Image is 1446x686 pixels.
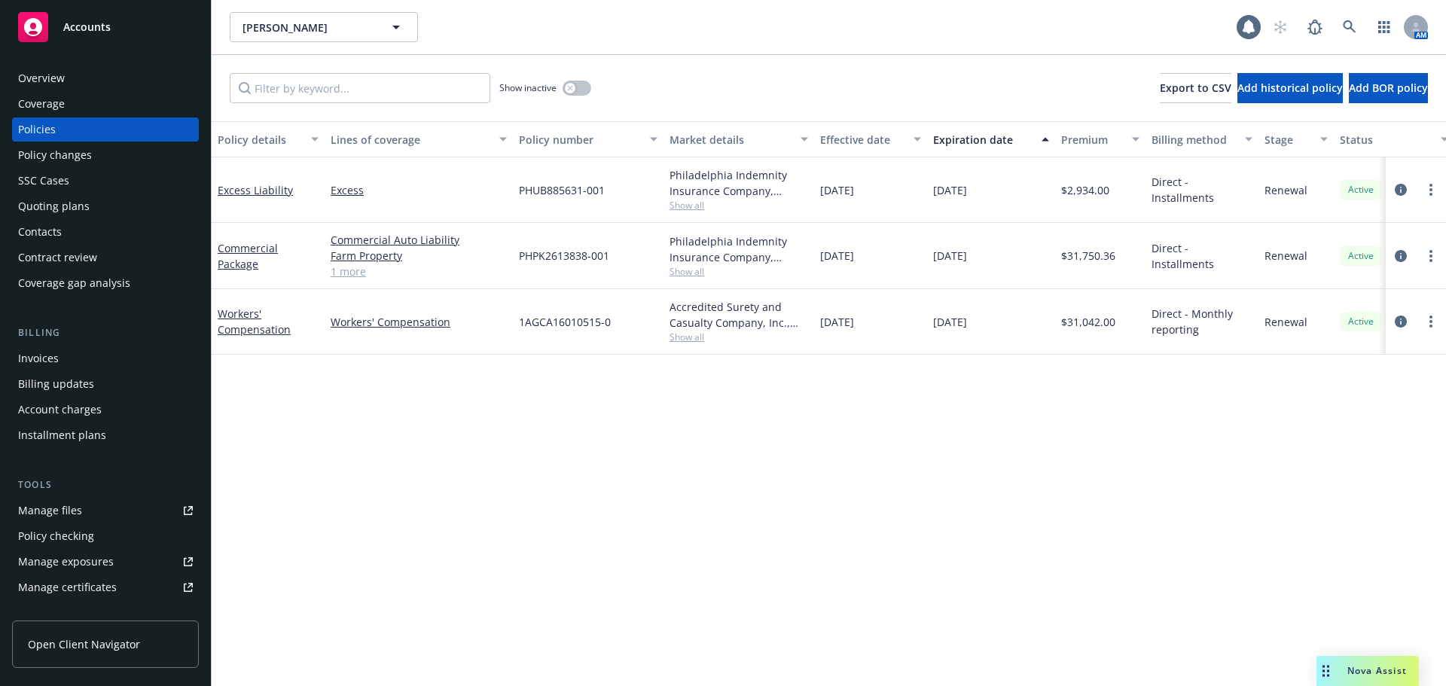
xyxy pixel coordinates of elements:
span: Accounts [63,21,111,33]
button: Effective date [814,121,927,157]
span: PHUB885631-001 [519,182,605,198]
span: Show inactive [499,81,557,94]
span: Nova Assist [1347,664,1407,677]
button: Export to CSV [1160,73,1231,103]
span: 1AGCA16010515-0 [519,314,611,330]
div: Account charges [18,398,102,422]
div: Manage claims [18,601,94,625]
div: Policy number [519,132,641,148]
div: Drag to move [1316,656,1335,686]
a: Manage certificates [12,575,199,599]
a: circleInformation [1392,247,1410,265]
a: Account charges [12,398,199,422]
button: Lines of coverage [325,121,513,157]
a: Invoices [12,346,199,370]
a: SSC Cases [12,169,199,193]
a: Billing updates [12,372,199,396]
button: Add BOR policy [1349,73,1428,103]
a: 1 more [331,264,507,279]
a: Manage claims [12,601,199,625]
span: $2,934.00 [1061,182,1109,198]
div: Expiration date [933,132,1033,148]
span: Open Client Navigator [28,636,140,652]
a: Contacts [12,220,199,244]
a: Report a Bug [1300,12,1330,42]
div: Policy checking [18,524,94,548]
div: Invoices [18,346,59,370]
button: Add historical policy [1237,73,1343,103]
a: more [1422,247,1440,265]
span: Direct - Installments [1152,240,1252,272]
div: Market details [670,132,792,148]
span: $31,750.36 [1061,248,1115,264]
a: Installment plans [12,423,199,447]
button: Stage [1258,121,1334,157]
span: Renewal [1264,248,1307,264]
div: SSC Cases [18,169,69,193]
div: Status [1340,132,1432,148]
a: Coverage [12,92,199,116]
input: Filter by keyword... [230,73,490,103]
div: Philadelphia Indemnity Insurance Company, [GEOGRAPHIC_DATA] Insurance Companies [670,167,808,199]
div: Quoting plans [18,194,90,218]
span: $31,042.00 [1061,314,1115,330]
span: [PERSON_NAME] [243,20,373,35]
span: Show all [670,331,808,343]
span: Renewal [1264,182,1307,198]
a: Switch app [1369,12,1399,42]
div: Policies [18,117,56,142]
a: Search [1335,12,1365,42]
a: Overview [12,66,199,90]
a: Coverage gap analysis [12,271,199,295]
a: Commercial Package [218,241,278,271]
button: Nova Assist [1316,656,1419,686]
div: Manage certificates [18,575,117,599]
div: Manage files [18,498,82,523]
div: Overview [18,66,65,90]
div: Contract review [18,245,97,270]
button: Policy number [513,121,664,157]
button: Premium [1055,121,1146,157]
a: Farm Property [331,248,507,264]
div: Policy changes [18,143,92,167]
span: [DATE] [933,314,967,330]
a: Manage files [12,498,199,523]
button: Expiration date [927,121,1055,157]
a: Workers' Compensation [218,306,291,337]
div: Policy details [218,132,302,148]
a: Commercial Auto Liability [331,232,507,248]
a: more [1422,313,1440,331]
div: Effective date [820,132,905,148]
a: more [1422,181,1440,199]
span: [DATE] [820,248,854,264]
a: Excess [331,182,507,198]
span: [DATE] [933,182,967,198]
div: Coverage [18,92,65,116]
span: Active [1346,315,1376,328]
button: Billing method [1146,121,1258,157]
a: Workers' Compensation [331,314,507,330]
span: Direct - Installments [1152,174,1252,206]
button: Market details [664,121,814,157]
span: Renewal [1264,314,1307,330]
div: Stage [1264,132,1311,148]
span: Add historical policy [1237,81,1343,95]
div: Installment plans [18,423,106,447]
div: Lines of coverage [331,132,490,148]
a: Policy changes [12,143,199,167]
span: Show all [670,199,808,212]
div: Tools [12,477,199,492]
a: Quoting plans [12,194,199,218]
a: Policy checking [12,524,199,548]
span: [DATE] [820,182,854,198]
button: Policy details [212,121,325,157]
span: PHPK2613838-001 [519,248,609,264]
a: Start snowing [1265,12,1295,42]
span: Add BOR policy [1349,81,1428,95]
button: [PERSON_NAME] [230,12,418,42]
span: Direct - Monthly reporting [1152,306,1252,337]
a: Manage exposures [12,550,199,574]
div: Philadelphia Indemnity Insurance Company, [GEOGRAPHIC_DATA] Insurance Companies [670,233,808,265]
a: circleInformation [1392,181,1410,199]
